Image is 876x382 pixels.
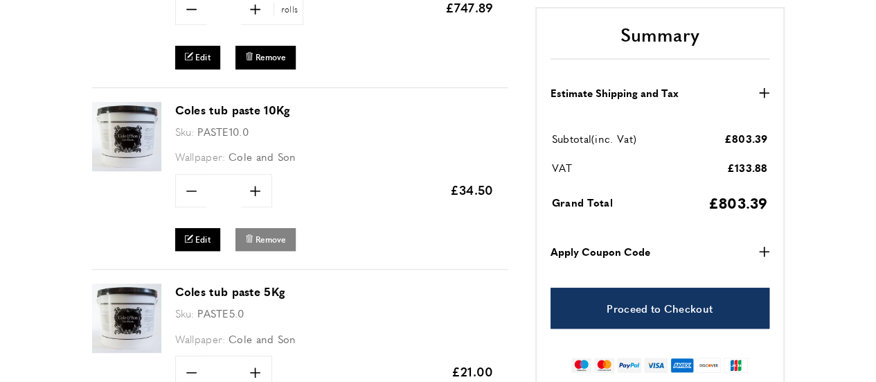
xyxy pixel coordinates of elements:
img: maestro [571,358,591,374]
span: Remove [256,234,286,245]
span: PASTE5.0 [197,306,244,320]
span: rolls [274,3,302,16]
span: Cole and Son [229,149,296,164]
button: Remove Coles tub paste 10Kg [235,228,296,251]
a: Proceed to Checkout [551,288,769,329]
button: Remove Sibylla Garden PDG721-01 [235,46,296,69]
button: Apply Coupon Code [551,244,769,261]
span: Wallpaper: [175,149,226,164]
a: Coles tub paste 5Kg [175,284,285,299]
strong: Apply Coupon Code [551,244,650,261]
span: Sku: [175,306,195,320]
span: Sku: [175,124,195,139]
strong: Estimate Shipping and Tax [551,85,679,101]
span: £21.00 [452,363,494,380]
a: Coles tub paste 10Kg [175,102,290,118]
h2: Summary [551,22,769,60]
img: discover [697,358,721,374]
span: £133.88 [726,160,767,175]
img: jcb [724,358,748,374]
img: american-express [670,358,695,374]
span: £34.50 [450,181,494,198]
span: (inc. Vat) [591,132,636,146]
span: Cole and Son [229,331,296,346]
span: Edit [195,51,211,63]
span: £803.39 [708,192,767,213]
a: Coles tub paste 5Kg [92,343,161,355]
span: Edit [195,234,211,245]
img: Coles tub paste 5Kg [92,284,161,353]
span: Remove [256,51,286,63]
a: Edit Coles tub paste 10Kg [175,228,221,251]
img: Coles tub paste 10Kg [92,102,161,171]
span: Subtotal [552,132,591,146]
span: Wallpaper: [175,331,226,346]
span: VAT [552,161,573,175]
span: Grand Total [552,196,613,210]
button: Estimate Shipping and Tax [551,85,769,101]
a: Coles tub paste 10Kg [92,162,161,173]
img: mastercard [594,358,614,374]
a: Edit Sibylla Garden PDG721-01 [175,46,221,69]
img: visa [644,358,667,374]
span: £803.39 [724,131,767,146]
span: PASTE10.0 [197,124,249,139]
img: paypal [617,358,641,374]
